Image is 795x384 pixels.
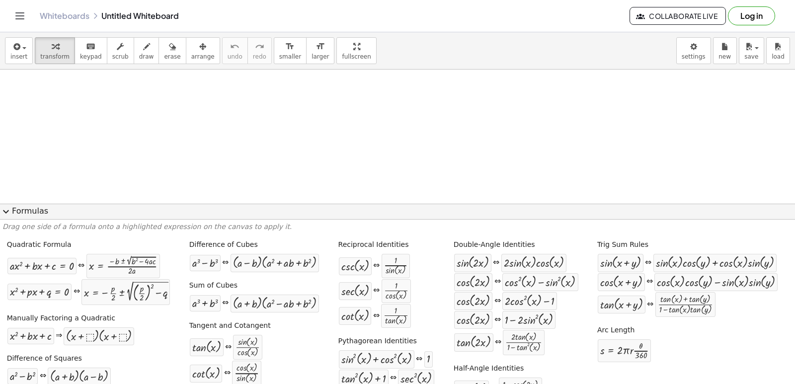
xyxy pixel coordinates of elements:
[40,53,70,60] span: transform
[274,37,307,64] button: format_sizesmaller
[645,257,651,269] div: ⇔
[373,285,380,297] div: ⇔
[646,276,653,288] div: ⇔
[228,53,242,60] span: undo
[713,37,737,64] button: new
[416,354,422,365] div: ⇔
[766,37,790,64] button: load
[247,37,272,64] button: redoredo
[74,286,80,298] div: ⇔
[86,41,95,53] i: keyboard
[744,53,758,60] span: save
[597,240,648,250] label: Trig Sum Rules
[80,53,102,60] span: keypad
[494,314,501,326] div: ⇔
[230,41,239,53] i: undo
[390,373,397,384] div: ⇔
[306,37,334,64] button: format_sizelarger
[35,37,75,64] button: transform
[493,257,499,269] div: ⇔
[630,7,726,25] button: Collaborate Live
[494,296,501,307] div: ⇔
[112,53,129,60] span: scrub
[164,53,180,60] span: erase
[312,53,329,60] span: larger
[134,37,159,64] button: draw
[191,53,215,60] span: arrange
[336,37,376,64] button: fullscreen
[279,53,301,60] span: smaller
[5,37,33,64] button: insert
[647,299,653,310] div: ⇔
[342,53,371,60] span: fullscreen
[682,53,706,60] span: settings
[224,368,231,379] div: ⇔
[222,37,248,64] button: undoundo
[255,41,264,53] i: redo
[718,53,731,60] span: new
[2,222,793,232] p: Drag one side of a formula onto a highlighted expression on the canvas to apply it.
[189,281,238,291] label: Sum of Cubes
[7,354,82,364] label: Difference of Squares
[139,53,154,60] span: draw
[454,240,535,250] label: Double-Angle Identities
[373,310,380,322] div: ⇔
[40,371,46,382] div: ⇔
[338,336,417,346] label: Pythagorean Identities
[159,37,186,64] button: erase
[222,298,229,309] div: ⇔
[495,337,501,348] div: ⇔
[186,37,220,64] button: arrange
[189,240,258,250] label: Difference of Cubes
[7,240,72,250] label: Quadratic Formula
[189,321,271,331] label: Tangent and Cotangent
[772,53,785,60] span: load
[494,276,501,288] div: ⇔
[12,8,28,24] button: Toggle navigation
[225,342,232,353] div: ⇔
[676,37,711,64] button: settings
[56,330,62,342] div: ⇒
[373,260,380,272] div: ⇔
[454,364,524,374] label: Half-Angle Identities
[78,260,84,272] div: ⇔
[75,37,107,64] button: keyboardkeypad
[316,41,325,53] i: format_size
[338,240,409,250] label: Reciprocal Identities
[739,37,764,64] button: save
[253,53,266,60] span: redo
[638,11,717,20] span: Collaborate Live
[10,53,27,60] span: insert
[107,37,134,64] button: scrub
[7,313,115,323] label: Manually Factoring a Quadratic
[597,325,635,335] label: Arc Length
[222,257,229,269] div: ⇔
[285,41,295,53] i: format_size
[728,6,775,25] button: Log in
[40,11,89,21] a: Whiteboards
